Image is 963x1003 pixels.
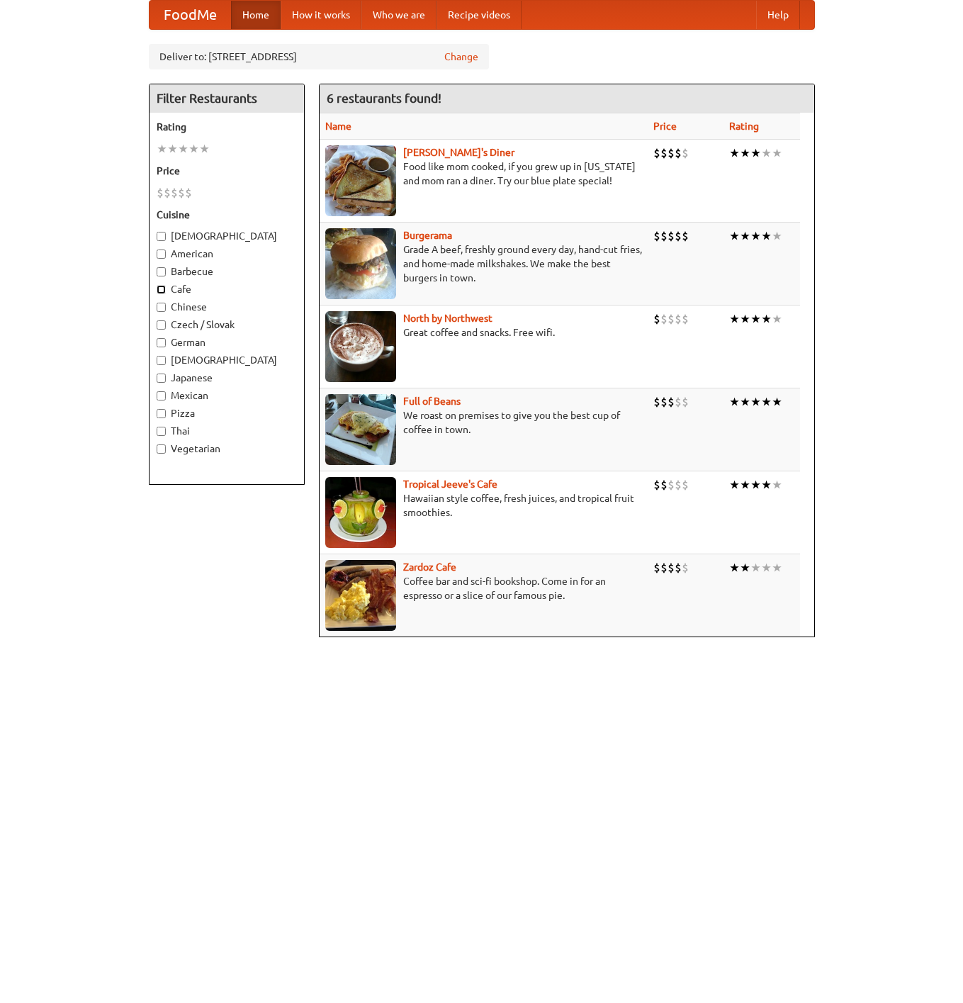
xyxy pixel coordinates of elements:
[756,1,800,29] a: Help
[772,477,782,493] li: ★
[740,311,750,327] li: ★
[668,477,675,493] li: $
[325,491,642,520] p: Hawaiian style coffee, fresh juices, and tropical fruit smoothies.
[157,282,297,296] label: Cafe
[325,574,642,603] p: Coffee bar and sci-fi bookshop. Come in for an espresso or a slice of our famous pie.
[403,230,452,241] a: Burgerama
[772,228,782,244] li: ★
[403,147,514,158] a: [PERSON_NAME]'s Diner
[660,394,668,410] li: $
[157,141,167,157] li: ★
[653,477,660,493] li: $
[157,120,297,134] h5: Rating
[178,141,188,157] li: ★
[157,374,166,383] input: Japanese
[675,560,682,576] li: $
[167,141,178,157] li: ★
[668,228,675,244] li: $
[675,145,682,161] li: $
[729,228,740,244] li: ★
[157,303,166,312] input: Chinese
[444,50,478,64] a: Change
[750,228,761,244] li: ★
[157,232,166,241] input: [DEMOGRAPHIC_DATA]
[437,1,522,29] a: Recipe videos
[660,145,668,161] li: $
[157,247,297,261] label: American
[772,394,782,410] li: ★
[325,325,642,340] p: Great coffee and snacks. Free wifi.
[199,141,210,157] li: ★
[682,228,689,244] li: $
[675,477,682,493] li: $
[750,311,761,327] li: ★
[325,394,396,465] img: beans.jpg
[761,311,772,327] li: ★
[660,228,668,244] li: $
[653,560,660,576] li: $
[653,311,660,327] li: $
[325,159,642,188] p: Food like mom cooked, if you grew up in [US_STATE] and mom ran a diner. Try our blue plate special!
[675,394,682,410] li: $
[157,300,297,314] label: Chinese
[403,313,492,324] a: North by Northwest
[157,444,166,454] input: Vegetarian
[157,250,166,259] input: American
[157,353,297,367] label: [DEMOGRAPHIC_DATA]
[740,477,750,493] li: ★
[750,477,761,493] li: ★
[403,396,461,407] a: Full of Beans
[653,145,660,161] li: $
[325,311,396,382] img: north.jpg
[281,1,361,29] a: How it works
[157,391,166,400] input: Mexican
[729,121,759,132] a: Rating
[403,561,456,573] a: Zardoz Cafe
[729,145,740,161] li: ★
[325,242,642,285] p: Grade A beef, freshly ground every day, hand-cut fries, and home-made milkshakes. We make the bes...
[157,267,166,276] input: Barbecue
[660,311,668,327] li: $
[231,1,281,29] a: Home
[178,185,185,201] li: $
[729,560,740,576] li: ★
[171,185,178,201] li: $
[157,208,297,222] h5: Cuisine
[157,424,297,438] label: Thai
[772,560,782,576] li: ★
[772,311,782,327] li: ★
[157,406,297,420] label: Pizza
[675,228,682,244] li: $
[740,145,750,161] li: ★
[164,185,171,201] li: $
[157,164,297,178] h5: Price
[750,394,761,410] li: ★
[761,145,772,161] li: ★
[668,311,675,327] li: $
[682,394,689,410] li: $
[653,228,660,244] li: $
[682,560,689,576] li: $
[325,121,351,132] a: Name
[660,560,668,576] li: $
[157,409,166,418] input: Pizza
[668,394,675,410] li: $
[729,477,740,493] li: ★
[729,394,740,410] li: ★
[668,145,675,161] li: $
[157,285,166,294] input: Cafe
[157,338,166,347] input: German
[653,121,677,132] a: Price
[403,478,497,490] a: Tropical Jeeve's Cafe
[668,560,675,576] li: $
[325,477,396,548] img: jeeves.jpg
[157,427,166,436] input: Thai
[761,228,772,244] li: ★
[740,394,750,410] li: ★
[157,335,297,349] label: German
[761,477,772,493] li: ★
